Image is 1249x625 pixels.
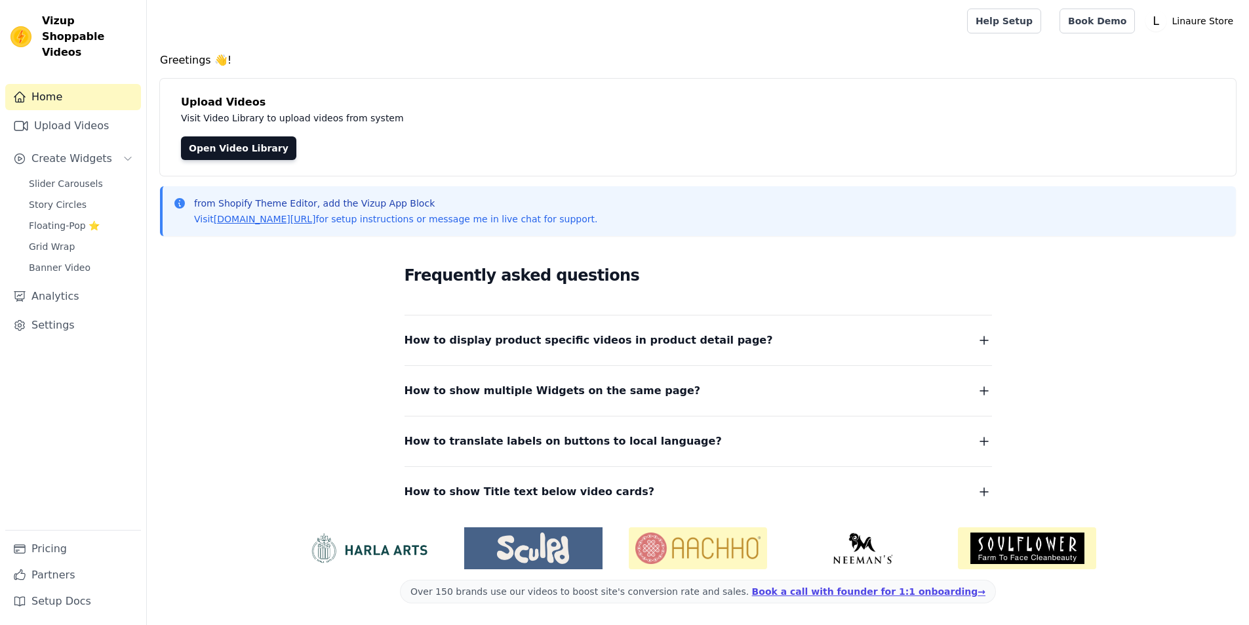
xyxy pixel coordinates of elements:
a: Book Demo [1060,9,1135,33]
img: HarlaArts [300,533,438,564]
img: Sculpd US [464,533,603,564]
a: Settings [5,312,141,338]
a: Upload Videos [5,113,141,139]
a: Slider Carousels [21,174,141,193]
span: Banner Video [29,261,90,274]
a: Story Circles [21,195,141,214]
span: Grid Wrap [29,240,75,253]
p: Visit for setup instructions or message me in live chat for support. [194,212,597,226]
span: How to show multiple Widgets on the same page? [405,382,701,400]
h4: Greetings 👋! [160,52,1236,68]
a: Setup Docs [5,588,141,615]
a: [DOMAIN_NAME][URL] [214,214,316,224]
img: Vizup [10,26,31,47]
a: Floating-Pop ⭐ [21,216,141,235]
a: Pricing [5,536,141,562]
a: Book a call with founder for 1:1 onboarding [752,586,985,597]
span: Floating-Pop ⭐ [29,219,100,232]
span: How to display product specific videos in product detail page? [405,331,773,350]
a: Grid Wrap [21,237,141,256]
button: How to translate labels on buttons to local language? [405,432,992,451]
span: How to translate labels on buttons to local language? [405,432,722,451]
a: Banner Video [21,258,141,277]
span: Vizup Shoppable Videos [42,13,136,60]
button: How to show multiple Widgets on the same page? [405,382,992,400]
span: How to show Title text below video cards? [405,483,655,501]
span: Story Circles [29,198,87,211]
button: L Linaure Store [1145,9,1239,33]
span: Slider Carousels [29,177,103,190]
button: Create Widgets [5,146,141,172]
button: How to show Title text below video cards? [405,483,992,501]
a: Help Setup [967,9,1041,33]
h4: Upload Videos [181,94,1215,110]
button: How to display product specific videos in product detail page? [405,331,992,350]
a: Analytics [5,283,141,310]
img: Soulflower [958,527,1096,569]
p: Visit Video Library to upload videos from system [181,110,768,126]
span: Create Widgets [31,151,112,167]
img: Neeman's [793,533,932,564]
p: from Shopify Theme Editor, add the Vizup App Block [194,197,597,210]
a: Partners [5,562,141,588]
a: Open Video Library [181,136,296,160]
text: L [1153,14,1160,28]
img: Aachho [629,527,767,569]
p: Linaure Store [1166,9,1239,33]
h2: Frequently asked questions [405,262,992,289]
a: Home [5,84,141,110]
